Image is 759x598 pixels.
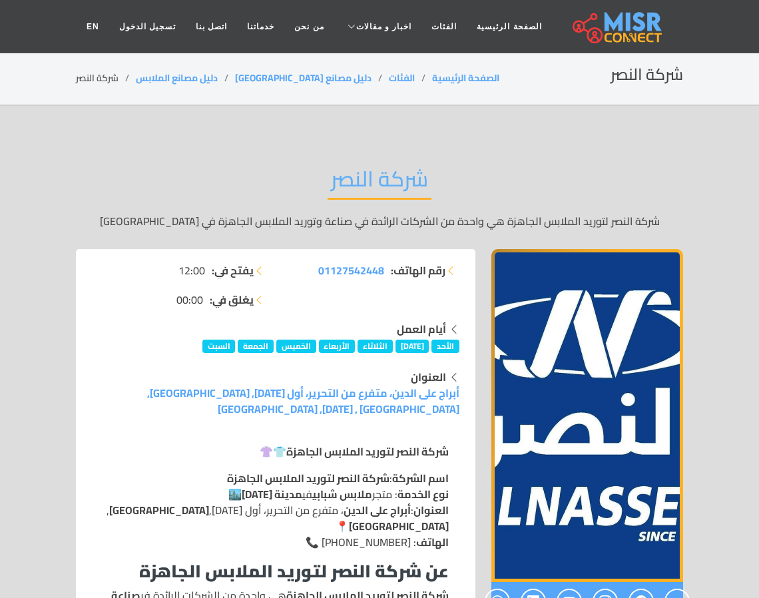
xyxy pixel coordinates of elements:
[77,14,109,39] a: EN
[176,292,203,308] span: 00:00
[139,555,449,587] strong: عن شركة النصر لتوريد الملابس الجاهزة
[136,69,218,87] a: دليل مصانع الملابس
[210,292,254,308] strong: يغلق في:
[411,367,446,387] strong: العنوان
[186,14,237,39] a: اتصل بنا
[242,484,302,504] strong: مدينة [DATE]
[397,484,449,504] strong: نوع الخدمة
[467,14,551,39] a: الصفحة الرئيسية
[611,65,683,85] h2: شركة النصر
[103,470,449,550] p: : : متجر في 🏙️ : ، متفرع من التحرير، أول [DATE], , 📍 : [PHONE_NUMBER] 📞
[391,262,445,278] strong: رقم الهاتف:
[76,213,683,229] p: شركة النصر لتوريد الملابس الجاهزة هي واحدة من الشركات الرائدة في صناعة وتوريد الملابس الجاهزة في ...
[344,500,411,520] strong: أبراج على الدين
[431,340,459,353] span: الأحد
[312,484,372,504] strong: ملابس شبابي
[358,340,393,353] span: الثلاثاء
[237,14,284,39] a: خدماتنا
[573,10,662,43] img: main.misr_connect
[392,468,449,488] strong: اسم الشركة
[318,260,384,280] span: 01127542448
[395,340,429,353] span: [DATE]
[286,442,449,461] strong: شركة النصر لتوريد الملابس الجاهزة
[109,14,186,39] a: تسجيل الدخول
[491,249,683,582] div: 1 / 1
[147,383,459,419] a: أبراج على الدين، متفرع من التحرير، أول [DATE], [GEOGRAPHIC_DATA], [GEOGRAPHIC_DATA] , [DATE], [GE...
[416,532,449,552] strong: الهاتف
[238,340,274,353] span: الجمعة
[76,71,136,85] li: شركة النصر
[284,14,334,39] a: من نحن
[178,262,205,278] span: 12:00
[413,500,449,520] strong: العنوان
[227,468,389,488] strong: شركة النصر لتوريد الملابس الجاهزة
[334,14,422,39] a: اخبار و مقالات
[103,444,449,459] p: 👕👚
[276,340,316,353] span: الخميس
[349,516,449,536] strong: [GEOGRAPHIC_DATA]
[432,69,499,87] a: الصفحة الرئيسية
[212,262,254,278] strong: يفتح في:
[389,69,415,87] a: الفئات
[109,500,209,520] strong: [GEOGRAPHIC_DATA]
[202,340,236,353] span: السبت
[356,21,412,33] span: اخبار و مقالات
[421,14,467,39] a: الفئات
[328,166,431,200] h2: شركة النصر
[318,262,384,278] a: 01127542448
[491,249,683,582] img: شركة النصر
[319,340,356,353] span: الأربعاء
[235,69,372,87] a: دليل مصانع [GEOGRAPHIC_DATA]
[397,319,446,339] strong: أيام العمل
